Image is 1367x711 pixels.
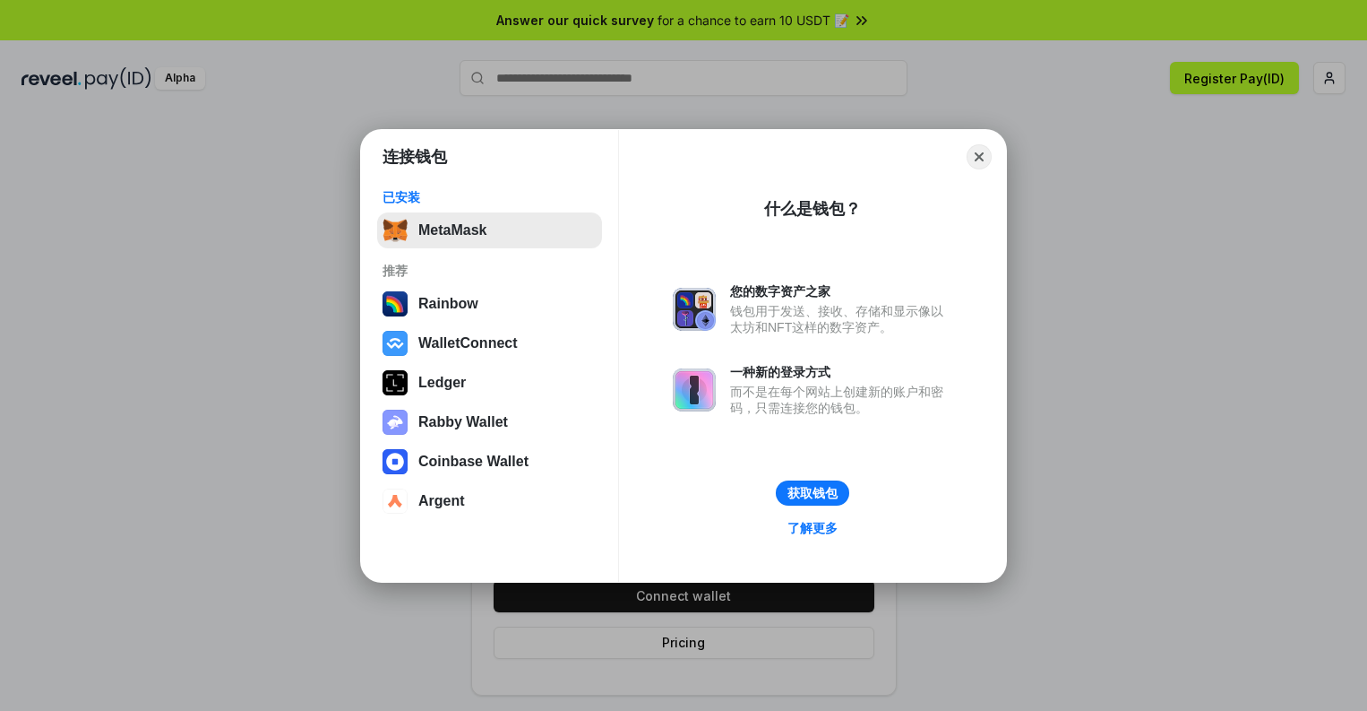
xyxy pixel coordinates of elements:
button: MetaMask [377,212,602,248]
div: 了解更多 [787,520,838,536]
img: svg+xml,%3Csvg%20width%3D%2228%22%20height%3D%2228%22%20viewBox%3D%220%200%2028%2028%22%20fill%3D... [383,331,408,356]
a: 了解更多 [777,516,848,540]
button: Close [967,144,992,169]
button: Rabby Wallet [377,404,602,440]
div: 获取钱包 [787,485,838,501]
div: Argent [418,493,465,509]
img: svg+xml,%3Csvg%20xmlns%3D%22http%3A%2F%2Fwww.w3.org%2F2000%2Fsvg%22%20fill%3D%22none%22%20viewBox... [673,369,716,412]
img: svg+xml,%3Csvg%20width%3D%2228%22%20height%3D%2228%22%20viewBox%3D%220%200%2028%2028%22%20fill%3D... [383,489,408,514]
div: Rainbow [418,296,478,312]
img: svg+xml,%3Csvg%20width%3D%22120%22%20height%3D%22120%22%20viewBox%3D%220%200%20120%20120%22%20fil... [383,291,408,316]
img: svg+xml,%3Csvg%20fill%3D%22none%22%20height%3D%2233%22%20viewBox%3D%220%200%2035%2033%22%20width%... [383,218,408,243]
div: WalletConnect [418,335,518,351]
div: 推荐 [383,263,597,279]
div: 钱包用于发送、接收、存储和显示像以太坊和NFT这样的数字资产。 [730,303,952,335]
div: 什么是钱包？ [764,198,861,220]
img: svg+xml,%3Csvg%20xmlns%3D%22http%3A%2F%2Fwww.w3.org%2F2000%2Fsvg%22%20fill%3D%22none%22%20viewBox... [673,288,716,331]
div: Ledger [418,375,466,391]
img: svg+xml,%3Csvg%20xmlns%3D%22http%3A%2F%2Fwww.w3.org%2F2000%2Fsvg%22%20fill%3D%22none%22%20viewBox... [383,410,408,435]
div: 而不是在每个网站上创建新的账户和密码，只需连接您的钱包。 [730,384,952,416]
img: svg+xml,%3Csvg%20width%3D%2228%22%20height%3D%2228%22%20viewBox%3D%220%200%2028%2028%22%20fill%3D... [383,449,408,474]
h1: 连接钱包 [383,146,447,168]
div: 已安装 [383,189,597,205]
button: 获取钱包 [776,481,849,506]
button: Ledger [377,365,602,401]
div: Coinbase Wallet [418,454,529,470]
button: WalletConnect [377,325,602,361]
div: 您的数字资产之家 [730,283,952,299]
button: Coinbase Wallet [377,444,602,480]
div: MetaMask [418,222,486,238]
div: 一种新的登录方式 [730,364,952,380]
img: svg+xml,%3Csvg%20xmlns%3D%22http%3A%2F%2Fwww.w3.org%2F2000%2Fsvg%22%20width%3D%2228%22%20height%3... [383,370,408,395]
div: Rabby Wallet [418,414,508,430]
button: Argent [377,483,602,519]
button: Rainbow [377,286,602,322]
